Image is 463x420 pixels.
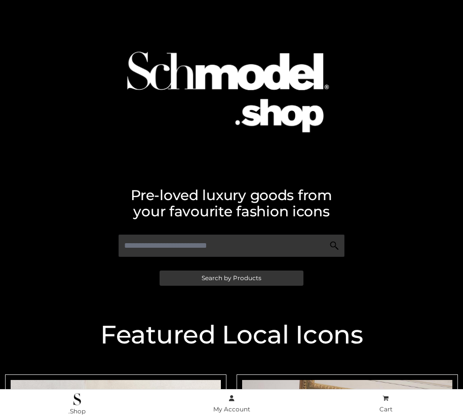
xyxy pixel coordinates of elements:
[160,271,303,286] a: Search by Products
[202,275,261,281] span: Search by Products
[155,393,309,415] a: My Account
[68,407,86,415] span: .Shop
[213,405,250,413] span: My Account
[5,187,458,219] h2: Pre-loved luxury goods from your favourite fashion icons
[308,393,463,415] a: Cart
[73,393,81,405] img: .Shop
[329,241,339,251] img: Search Icon
[379,405,393,413] span: Cart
